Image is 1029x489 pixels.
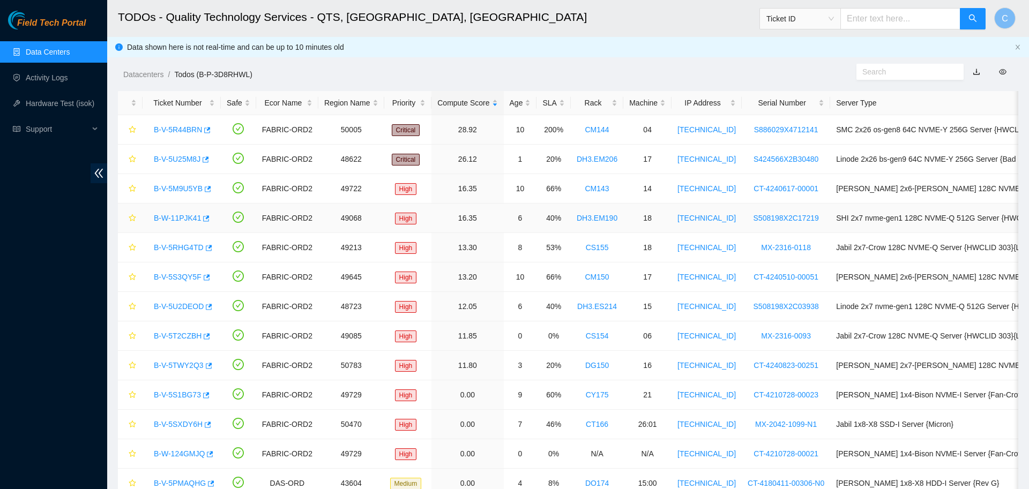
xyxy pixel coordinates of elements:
a: B-V-5PMAQHG [154,479,206,487]
td: 0% [536,439,570,469]
td: 10 [504,262,537,292]
button: star [124,357,137,374]
td: 7 [504,410,537,439]
td: FABRIC-ORD2 [256,292,318,321]
span: High [395,213,417,224]
td: 04 [623,115,672,145]
td: 50005 [318,115,384,145]
button: star [124,386,137,403]
td: 16.35 [431,204,503,233]
td: 11.80 [431,351,503,380]
a: Hardware Test (isok) [26,99,94,108]
td: FABRIC-ORD2 [256,115,318,145]
span: High [395,183,417,195]
a: DH3.ES214 [577,302,617,311]
td: 6 [504,292,537,321]
span: star [129,214,136,223]
a: [TECHNICAL_ID] [677,361,736,370]
a: CT166 [586,420,608,428]
a: [TECHNICAL_ID] [677,125,736,134]
td: 20% [536,351,570,380]
button: star [124,445,137,462]
td: 17 [623,145,672,174]
span: star [129,273,136,282]
span: star [129,450,136,458]
a: B-V-5T2CZBH [154,332,202,340]
button: star [124,268,137,285]
span: check-circle [233,300,244,311]
span: star [129,126,136,134]
td: 20% [536,145,570,174]
td: 26:01 [623,410,672,439]
span: check-circle [233,123,244,134]
a: CM144 [585,125,609,134]
span: star [129,391,136,400]
span: check-circle [233,388,244,400]
td: 200% [536,115,570,145]
span: Support [26,118,89,140]
td: 12.05 [431,292,503,321]
a: B-W-124GMJQ [154,449,205,458]
td: 50783 [318,351,384,380]
td: 0.00 [431,410,503,439]
td: 0 [504,321,537,351]
span: star [129,332,136,341]
button: star [124,209,137,227]
td: 16.35 [431,174,503,204]
a: Akamai TechnologiesField Tech Portal [8,19,86,33]
td: N/A [571,439,623,469]
a: CM143 [585,184,609,193]
a: DO174 [585,479,609,487]
a: MX-2316-0093 [761,332,811,340]
td: 49729 [318,439,384,469]
td: 18 [623,233,672,262]
button: star [124,151,137,168]
span: eye [999,68,1006,76]
span: star [129,185,136,193]
a: B-V-5RHG4TD [154,243,204,252]
span: check-circle [233,182,244,193]
a: CT-4240510-00051 [754,273,818,281]
td: 6 [504,204,537,233]
td: FABRIC-ORD2 [256,380,318,410]
a: Datacenters [123,70,163,79]
td: 0 [504,439,537,469]
td: 8 [504,233,537,262]
td: 13.30 [431,233,503,262]
span: close [1015,44,1021,50]
a: Todos (B-P-3D8RHWL) [174,70,252,79]
a: [TECHNICAL_ID] [677,243,736,252]
a: Data Centers [26,48,70,56]
a: CT-4240617-00001 [754,184,818,193]
span: / [168,70,170,79]
td: 66% [536,262,570,292]
span: High [395,330,417,342]
a: [TECHNICAL_ID] [677,390,736,399]
a: [TECHNICAL_ID] [677,302,736,311]
a: [TECHNICAL_ID] [677,420,736,428]
a: B-V-5S1BG73 [154,390,201,399]
a: B-W-11PJK41 [154,214,201,222]
td: 40% [536,292,570,321]
span: High [395,389,417,401]
td: 0% [536,321,570,351]
input: Search [862,66,949,78]
button: star [124,239,137,256]
td: FABRIC-ORD2 [256,204,318,233]
td: 10 [504,174,537,204]
a: [TECHNICAL_ID] [677,332,736,340]
a: CS154 [586,332,609,340]
td: 13.20 [431,262,503,292]
td: FABRIC-ORD2 [256,410,318,439]
td: 28.92 [431,115,503,145]
a: S424566X2B30480 [754,155,818,163]
td: 14 [623,174,672,204]
td: FABRIC-ORD2 [256,321,318,351]
td: 1 [504,145,537,174]
span: check-circle [233,212,244,223]
span: star [129,362,136,370]
td: 15 [623,292,672,321]
span: High [395,272,417,283]
span: Critical [392,154,420,165]
a: DH3.EM190 [577,214,617,222]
